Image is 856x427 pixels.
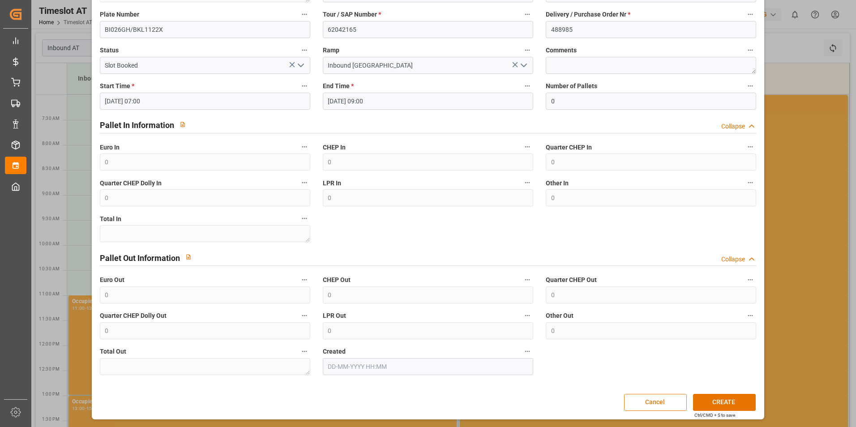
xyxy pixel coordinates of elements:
h2: Pallet In Information [100,119,174,131]
button: Quarter CHEP Dolly Out [299,310,310,321]
span: LPR Out [323,311,346,320]
button: End Time * [522,80,533,92]
button: Delivery / Purchase Order Nr * [745,9,756,20]
input: Type to search/select [100,57,310,74]
button: Tour / SAP Number * [522,9,533,20]
button: open menu [293,59,307,73]
button: Total In [299,213,310,224]
span: Quarter CHEP Dolly In [100,179,162,188]
span: Quarter CHEP Dolly Out [100,311,167,320]
button: Quarter CHEP In [745,141,756,153]
span: Quarter CHEP Out [546,275,597,285]
button: CHEP In [522,141,533,153]
button: Ramp [522,44,533,56]
input: DD-MM-YYYY HH:MM [323,93,533,110]
button: Comments [745,44,756,56]
span: Start Time [100,81,134,91]
button: CHEP Out [522,274,533,286]
button: Other Out [745,310,756,321]
button: Plate Number [299,9,310,20]
button: Created [522,346,533,357]
span: Ramp [323,46,339,55]
span: Created [323,347,346,356]
span: Euro In [100,143,120,152]
div: Collapse [721,255,745,264]
button: Cancel [624,394,687,411]
button: open menu [517,59,530,73]
span: CHEP In [323,143,346,152]
span: LPR In [323,179,341,188]
button: Quarter CHEP Out [745,274,756,286]
span: Tour / SAP Number [323,10,381,19]
button: Start Time * [299,80,310,92]
span: Other In [546,179,569,188]
span: Number of Pallets [546,81,597,91]
input: DD-MM-YYYY HH:MM [323,358,533,375]
span: End Time [323,81,354,91]
button: CREATE [693,394,756,411]
span: Euro Out [100,275,124,285]
span: Total In [100,214,121,224]
button: Status [299,44,310,56]
button: View description [174,116,191,133]
button: Total Out [299,346,310,357]
span: Other Out [546,311,574,320]
div: Collapse [721,122,745,131]
span: Comments [546,46,577,55]
button: Other In [745,177,756,188]
span: Plate Number [100,10,139,19]
span: CHEP Out [323,275,351,285]
button: Quarter CHEP Dolly In [299,177,310,188]
input: DD-MM-YYYY HH:MM [100,93,310,110]
button: Euro In [299,141,310,153]
button: View description [180,248,197,265]
span: Quarter CHEP In [546,143,592,152]
span: Status [100,46,119,55]
span: Delivery / Purchase Order Nr [546,10,630,19]
button: Euro Out [299,274,310,286]
input: Type to search/select [323,57,533,74]
button: Number of Pallets [745,80,756,92]
span: Total Out [100,347,126,356]
div: Ctrl/CMD + S to save [694,412,735,418]
button: LPR In [522,177,533,188]
button: LPR Out [522,310,533,321]
h2: Pallet Out Information [100,252,180,264]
